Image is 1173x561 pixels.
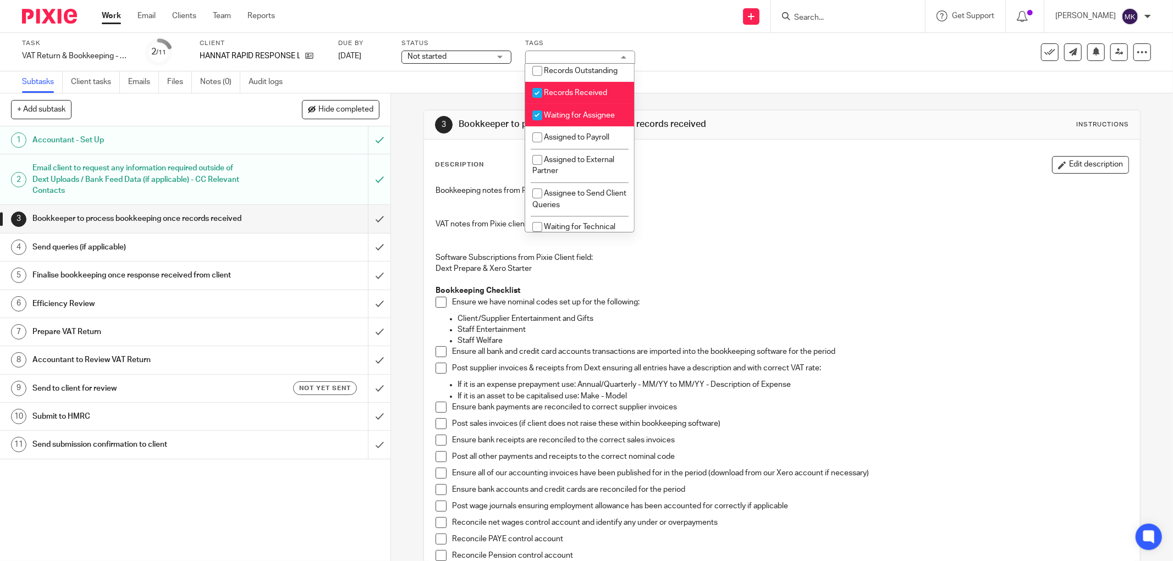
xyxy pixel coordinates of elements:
[435,160,484,169] p: Description
[32,296,249,312] h1: Efficiency Review
[32,210,249,227] h1: Bookkeeper to process bookkeeping once records received
[32,160,249,199] h1: Email client to request any information required outside of Dext Uploads / Bank Feed Data (if app...
[11,409,26,424] div: 10
[32,132,249,148] h1: Accountant - Set Up
[32,436,249,453] h1: Send submission confirmation to client
[532,156,614,175] span: Assigned to External Partner
[544,67,618,75] span: Records Outstanding
[458,313,1128,324] p: Client/Supplier Entertainment and Gifts
[1052,156,1129,174] button: Edit description
[11,352,26,368] div: 8
[11,324,26,340] div: 7
[71,71,120,93] a: Client tasks
[459,119,806,130] h1: Bookkeeper to process bookkeeping once records received
[458,379,1128,390] p: If it is an expense prepayment use: Annual/Quarterly - MM/YY to MM/YY - Description of Expense
[200,51,300,62] p: HANNAT RAPID RESPONSE LTD
[32,267,249,284] h1: Finalise bookkeeping once response received from client
[299,384,351,393] span: Not yet sent
[544,134,609,141] span: Assigned to Payroll
[338,39,388,48] label: Due by
[452,346,1128,357] p: Ensure all bank and credit card accounts transactions are imported into the bookkeeping software ...
[436,287,520,295] strong: Bookkeeping Checklist
[302,100,379,119] button: Hide completed
[32,352,249,368] h1: Accountant to Review VAT Return
[11,437,26,452] div: 11
[11,381,26,396] div: 9
[32,239,249,255] h1: Send queries (if applicable)
[167,71,192,93] a: Files
[137,10,156,21] a: Email
[11,296,26,312] div: 6
[452,501,1128,512] p: Post wage journals ensuring employment allowance has been accounted for correctly if applicable
[452,451,1128,462] p: Post all other payments and receipts to the correct nominal code
[200,39,324,48] label: Client
[22,39,132,48] label: Task
[532,190,626,209] span: Assignee to Send Client Queries
[452,297,1128,308] p: Ensure we have nominal codes set up for the following:
[452,550,1128,561] p: Reconcile Pension control account
[1076,120,1129,129] div: Instructions
[22,51,132,62] div: VAT Return & Bookkeeping - Quarterly - [DATE] - [DATE]
[22,51,132,62] div: VAT Return &amp; Bookkeeping - Quarterly - May - July, 2025
[172,10,196,21] a: Clients
[436,185,1128,196] p: Bookkeeping notes from Pixie client field:
[213,10,231,21] a: Team
[11,100,71,119] button: + Add subtask
[200,71,240,93] a: Notes (0)
[452,468,1128,479] p: Ensure all of our accounting invoices have been published for in the period (download from our Xe...
[952,12,994,20] span: Get Support
[11,240,26,255] div: 4
[436,219,1128,230] p: VAT notes from Pixie client field:
[532,223,615,253] span: Waiting for Technical Helpdesk / [PERSON_NAME]-i
[318,105,373,114] span: Hide completed
[102,10,121,21] a: Work
[32,324,249,340] h1: Prepare VAT Return
[544,89,607,97] span: Records Received
[11,212,26,227] div: 3
[1121,8,1139,25] img: svg%3E
[435,116,453,134] div: 3
[152,46,167,58] div: 2
[436,263,1128,274] p: Dext Prepare & Xero Starter
[32,380,249,397] h1: Send to client for review
[452,517,1128,528] p: Reconcile net wages control account and identify any under or overpayments
[22,9,77,24] img: Pixie
[452,418,1128,429] p: Post sales invoices (if client does not raise these within bookkeeping software)
[458,391,1128,402] p: If it is an asset to be capitalised use: Make - Model
[436,252,1128,263] p: Software Subscriptions from Pixie Client field:
[452,402,1128,413] p: Ensure bank payments are reconciled to correct supplier invoices
[11,268,26,283] div: 5
[458,324,1128,335] p: Staff Entertainment
[407,53,447,60] span: Not started
[452,363,1128,374] p: Post supplier invoices & receipts from Dext ensuring all entries have a description and with corr...
[525,39,635,48] label: Tags
[32,408,249,425] h1: Submit to HMRC
[452,534,1128,545] p: Reconcile PAYE control account
[458,335,1128,346] p: Staff Welfare
[11,172,26,187] div: 2
[157,49,167,55] small: /11
[247,10,275,21] a: Reports
[793,13,892,23] input: Search
[452,484,1128,495] p: Ensure bank accounts and credit cards are reconciled for the period
[1055,10,1116,21] p: [PERSON_NAME]
[544,112,615,119] span: Waiting for Assignee
[22,71,63,93] a: Subtasks
[338,52,361,60] span: [DATE]
[452,435,1128,446] p: Ensure bank receipts are reconciled to the correct sales invoices
[401,39,511,48] label: Status
[249,71,291,93] a: Audit logs
[11,132,26,148] div: 1
[128,71,159,93] a: Emails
